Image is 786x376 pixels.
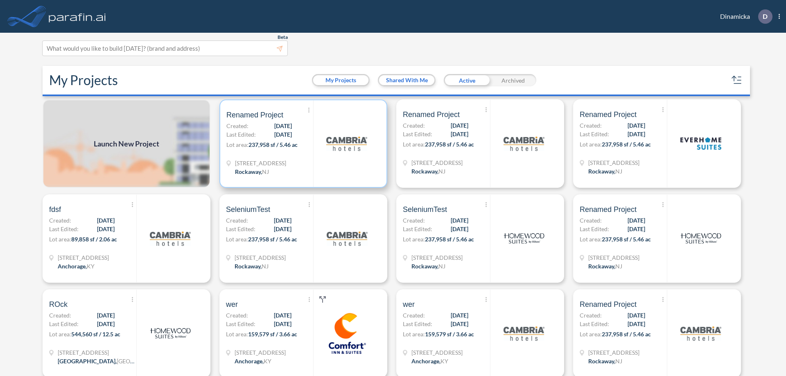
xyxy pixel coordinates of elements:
span: Last Edited: [403,320,432,328]
span: Anchorage , [58,263,87,270]
span: 237,958 sf / 5.46 ac [602,236,651,243]
img: logo [504,123,544,164]
span: NJ [262,168,269,175]
span: [GEOGRAPHIC_DATA] [117,358,175,365]
img: logo [150,313,191,354]
span: Lot area: [580,236,602,243]
span: Launch New Project [94,138,159,149]
span: SeleniumTest [403,205,447,214]
span: [DATE] [274,225,291,233]
span: Lot area: [403,141,425,148]
span: Created: [226,216,248,225]
span: Lot area: [49,236,71,243]
span: Rockaway , [588,358,615,365]
a: Renamed ProjectCreated:[DATE]Last Edited:[DATE]Lot area:237,958 sf / 5.46 ac[STREET_ADDRESS]Rocka... [216,99,393,188]
div: Rockaway, NJ [588,357,622,365]
span: [DATE] [628,130,645,138]
span: 321 Mt Hope Ave [235,253,286,262]
a: Renamed ProjectCreated:[DATE]Last Edited:[DATE]Lot area:237,958 sf / 5.46 ac[STREET_ADDRESS]Rocka... [570,194,747,283]
span: Created: [226,122,248,130]
a: SeleniumTestCreated:[DATE]Last Edited:[DATE]Lot area:237,958 sf / 5.46 ac[STREET_ADDRESS]Rockaway... [393,194,570,283]
span: [DATE] [451,320,468,328]
span: Last Edited: [49,225,79,233]
span: wer [403,299,415,309]
span: 544,560 sf / 12.5 ac [71,331,120,338]
span: [DATE] [274,311,291,320]
img: logo [326,123,367,164]
span: Last Edited: [403,130,432,138]
span: KY [264,358,271,365]
span: [DATE] [97,216,115,225]
span: [DATE] [274,122,292,130]
p: D [763,13,768,20]
span: SeleniumTest [226,205,270,214]
span: NJ [438,168,445,175]
a: Renamed ProjectCreated:[DATE]Last Edited:[DATE]Lot area:237,958 sf / 5.46 ac[STREET_ADDRESS]Rocka... [393,99,570,188]
span: 321 Mt Hope Ave [235,159,286,167]
span: [DATE] [628,225,645,233]
span: 237,958 sf / 5.46 ac [248,141,298,148]
span: Last Edited: [580,320,609,328]
span: 237,958 sf / 5.46 ac [425,236,474,243]
button: Shared With Me [379,75,434,85]
span: Rockaway , [588,263,615,270]
span: Renamed Project [226,110,283,120]
span: Rockaway , [235,263,262,270]
span: 1899 Evergreen Rd [58,253,109,262]
span: Anchorage , [411,358,440,365]
div: Anchorage, KY [235,357,271,365]
div: Archived [490,74,536,86]
span: [DATE] [97,320,115,328]
span: Created: [403,311,425,320]
span: Created: [403,216,425,225]
div: Active [444,74,490,86]
span: 89,858 sf / 2.06 ac [71,236,117,243]
span: Beta [278,34,288,41]
span: [DATE] [451,130,468,138]
span: [GEOGRAPHIC_DATA] , [58,358,117,365]
span: [DATE] [451,216,468,225]
span: 237,958 sf / 5.46 ac [602,331,651,338]
a: Launch New Project [43,99,210,188]
span: 237,958 sf / 5.46 ac [425,141,474,148]
div: Rockaway, NJ [588,262,622,270]
span: Last Edited: [403,225,432,233]
span: Lot area: [49,331,71,338]
span: Rockaway , [588,168,615,175]
span: 159,579 sf / 3.66 ac [425,331,474,338]
span: Renamed Project [403,110,460,119]
img: logo [327,313,368,354]
div: Rockaway, NJ [235,167,269,176]
span: Created: [49,216,71,225]
span: 237,958 sf / 5.46 ac [602,141,651,148]
span: Anchorage , [235,358,264,365]
button: My Projects [313,75,368,85]
span: Lot area: [403,236,425,243]
span: 13835 Beaumont Hwy [58,348,136,357]
span: NJ [438,263,445,270]
span: Lot area: [226,141,248,148]
span: ROck [49,299,68,309]
img: logo [680,123,721,164]
span: 321 Mt Hope Ave [411,253,463,262]
span: Last Edited: [580,225,609,233]
span: NJ [615,263,622,270]
span: [DATE] [274,130,292,139]
div: Dinamicka [708,9,780,24]
img: logo [680,218,721,259]
span: Last Edited: [226,130,256,139]
span: [DATE] [451,311,468,320]
span: [DATE] [451,225,468,233]
span: NJ [615,358,622,365]
button: sort [730,74,743,87]
span: 321 Mt Hope Ave [588,158,639,167]
span: 159,579 sf / 3.66 ac [248,331,297,338]
span: KY [87,263,95,270]
span: Renamed Project [580,110,637,119]
a: fdsfCreated:[DATE]Last Edited:[DATE]Lot area:89,858 sf / 2.06 ac[STREET_ADDRESS]Anchorage,KYlogo [39,194,216,283]
a: Renamed ProjectCreated:[DATE]Last Edited:[DATE]Lot area:237,958 sf / 5.46 ac[STREET_ADDRESS]Rocka... [570,99,747,188]
img: logo [680,313,721,354]
span: [DATE] [628,121,645,130]
span: wer [226,299,238,309]
span: Rockaway , [411,168,438,175]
